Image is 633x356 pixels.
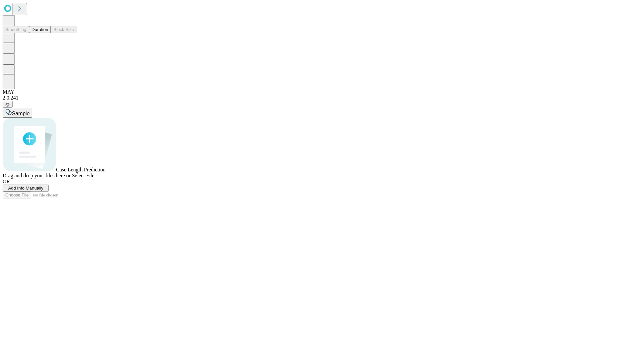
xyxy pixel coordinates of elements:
[12,111,30,116] span: Sample
[3,95,630,101] div: 2.0.241
[3,108,32,118] button: Sample
[3,89,630,95] div: MAY
[29,26,51,33] button: Duration
[3,179,10,184] span: OR
[3,173,71,178] span: Drag and drop your files here or
[72,173,94,178] span: Select File
[5,102,10,107] span: @
[3,26,29,33] button: Smoothing
[56,167,105,172] span: Case Length Prediction
[8,186,44,191] span: Add Info Manually
[51,26,76,33] button: Block Size
[3,185,49,192] button: Add Info Manually
[3,101,13,108] button: @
